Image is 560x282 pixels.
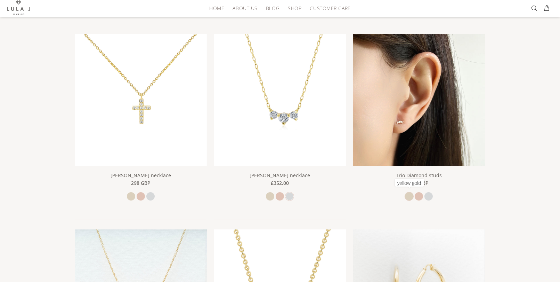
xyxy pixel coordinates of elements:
[205,3,228,14] a: HOME
[233,6,257,11] span: ABOUT US
[214,96,346,102] a: linear-gradient(135deg,rgba(255, 238, 179, 1) 0%, rgba(212, 175, 55, 1) 100%)
[75,96,207,102] a: linear-gradient(135deg,rgba(255, 238, 179, 1) 0%, rgba(212, 175, 55, 1) 100%)
[353,96,485,102] a: linear-gradient(135deg,rgba(255, 238, 179, 1) 0%, rgba(212, 175, 55, 1) 100%) Trio Diamond studs
[209,6,224,11] span: HOME
[276,192,284,201] a: rose gold
[266,192,274,201] a: yellow gold
[396,172,442,179] a: Trio Diamond studs
[111,172,171,179] a: [PERSON_NAME] necklace
[271,179,289,187] span: £352.00
[262,3,284,14] a: BLOG
[409,179,429,187] span: 199 GBP
[284,3,306,14] a: SHOP
[250,172,310,179] a: [PERSON_NAME] necklace
[310,6,350,11] span: CUSTOMER CARE
[266,6,279,11] span: BLOG
[306,3,350,14] a: CUSTOMER CARE
[285,192,294,201] a: white gold
[146,192,155,201] a: white gold
[288,6,301,11] span: SHOP
[137,192,145,201] a: rose gold
[131,179,151,187] span: 298 GBP
[353,34,485,166] img: Trio Diamond studs
[228,3,261,14] a: ABOUT US
[127,192,135,201] a: yellow gold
